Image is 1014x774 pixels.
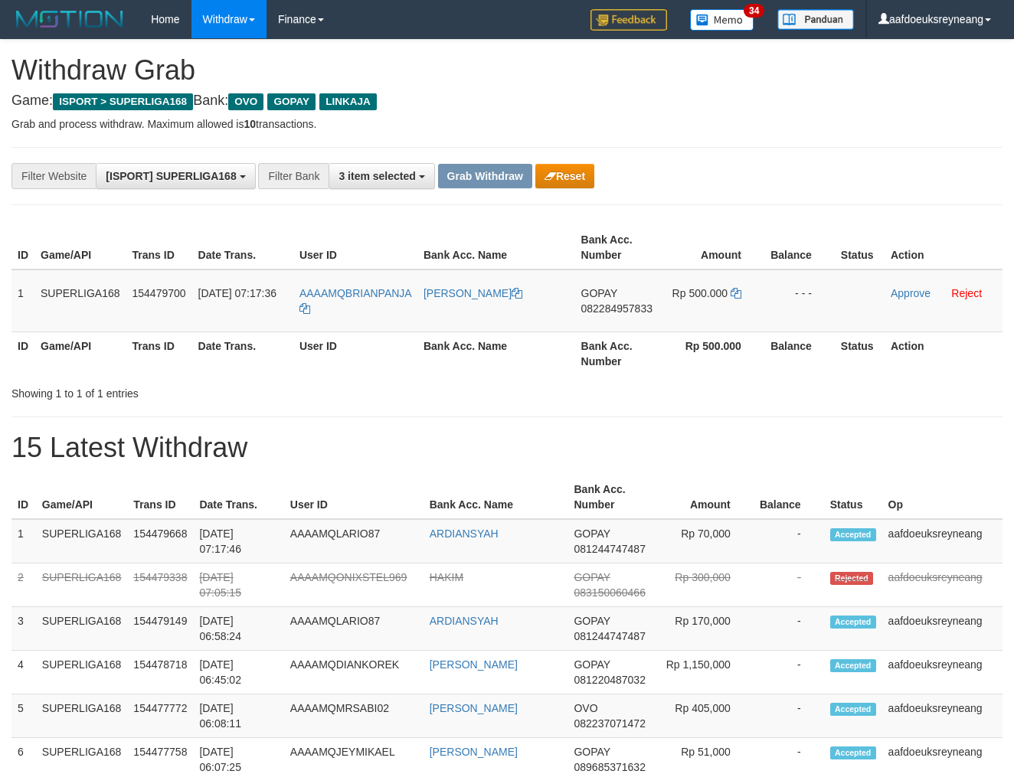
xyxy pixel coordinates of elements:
[690,9,754,31] img: Button%20Memo.svg
[424,475,568,519] th: Bank Acc. Name
[284,651,424,694] td: AAAAMQDIANKOREK
[192,226,293,269] th: Date Trans.
[36,563,128,607] td: SUPERLIGA168
[284,563,424,607] td: AAAAMQONIXSTEL969
[430,615,499,627] a: ARDIANSYAH
[754,563,824,607] td: -
[11,563,36,607] td: 2
[11,433,1003,463] h1: 15 Latest Withdraw
[830,746,876,759] span: Accepted
[127,694,193,738] td: 154477772
[11,519,36,563] td: 1
[53,93,193,110] span: ISPORT > SUPERLIGA168
[34,331,126,375] th: Game/API
[36,694,128,738] td: SUPERLIGA168
[574,658,610,671] span: GOPAY
[193,694,283,738] td: [DATE] 06:08:11
[655,563,753,607] td: Rp 300,000
[127,651,193,694] td: 154478718
[430,571,463,583] a: HAKIM
[132,287,186,299] span: 154479700
[754,651,824,694] td: -
[244,118,256,130] strong: 10
[284,519,424,563] td: AAAAMQLARIO87
[754,694,824,738] td: -
[764,269,835,332] td: - - -
[754,519,824,563] td: -
[830,528,876,541] span: Accepted
[127,563,193,607] td: 154479338
[581,302,653,315] span: Copy 082284957833 to clipboard
[574,746,610,758] span: GOPAY
[430,527,499,540] a: ARDIANSYAH
[193,519,283,563] td: [DATE] 07:17:46
[663,331,764,375] th: Rp 500.000
[258,163,329,189] div: Filter Bank
[438,164,532,188] button: Grab Withdraw
[574,543,645,555] span: Copy 081244747487 to clipboard
[568,475,655,519] th: Bank Acc. Number
[882,694,1003,738] td: aafdoeuksreyneang
[127,607,193,651] td: 154479149
[655,651,753,694] td: Rp 1,150,000
[754,607,824,651] td: -
[655,694,753,738] td: Rp 405,000
[339,170,415,182] span: 3 item selected
[329,163,434,189] button: 3 item selected
[574,615,610,627] span: GOPAY
[319,93,377,110] span: LINKAJA
[193,607,283,651] td: [DATE] 06:58:24
[11,475,36,519] th: ID
[430,658,518,671] a: [PERSON_NAME]
[11,694,36,738] td: 5
[754,475,824,519] th: Balance
[417,331,575,375] th: Bank Acc. Name
[882,475,1003,519] th: Op
[127,519,193,563] td: 154479668
[731,287,741,299] a: Copy 500000 to clipboard
[192,331,293,375] th: Date Trans.
[430,746,518,758] a: [PERSON_NAME]
[574,702,597,714] span: OVO
[11,607,36,651] td: 3
[663,226,764,269] th: Amount
[882,607,1003,651] td: aafdoeuksreyneang
[293,226,417,269] th: User ID
[574,571,610,583] span: GOPAY
[424,287,522,299] a: [PERSON_NAME]
[228,93,263,110] span: OVO
[34,226,126,269] th: Game/API
[11,93,1003,109] h4: Game: Bank:
[777,9,854,30] img: panduan.png
[11,380,411,401] div: Showing 1 to 1 of 1 entries
[284,475,424,519] th: User ID
[882,519,1003,563] td: aafdoeuksreyneang
[581,287,617,299] span: GOPAY
[574,586,645,599] span: Copy 083150060466 to clipboard
[885,331,1003,375] th: Action
[574,630,645,642] span: Copy 081244747487 to clipboard
[885,226,1003,269] th: Action
[764,226,835,269] th: Balance
[36,475,128,519] th: Game/API
[193,475,283,519] th: Date Trans.
[284,607,424,651] td: AAAAMQLARIO87
[11,116,1003,132] p: Grab and process withdraw. Maximum allowed is transactions.
[764,331,835,375] th: Balance
[193,651,283,694] td: [DATE] 06:45:02
[11,8,128,31] img: MOTION_logo.png
[835,226,885,269] th: Status
[198,287,276,299] span: [DATE] 07:17:36
[36,651,128,694] td: SUPERLIGA168
[36,607,128,651] td: SUPERLIGA168
[882,563,1003,607] td: aafdoeuksreyneang
[574,674,645,686] span: Copy 081220487032 to clipboard
[293,331,417,375] th: User ID
[96,163,255,189] button: [ISPORT] SUPERLIGA168
[835,331,885,375] th: Status
[193,563,283,607] td: [DATE] 07:05:15
[830,703,876,716] span: Accepted
[882,651,1003,694] td: aafdoeuksreyneang
[284,694,424,738] td: AAAAMQMRSABI02
[36,519,128,563] td: SUPERLIGA168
